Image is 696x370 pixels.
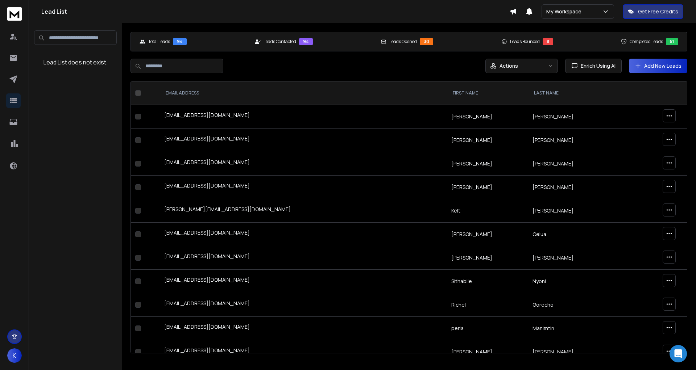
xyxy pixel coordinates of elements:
[173,38,187,45] div: 94
[565,59,622,73] button: Enrich Using AI
[638,8,678,15] p: Get Free Credits
[447,199,528,223] td: Kelt
[528,270,633,293] td: Nyoni
[528,176,633,199] td: [PERSON_NAME]
[629,59,687,73] button: Add New Leads
[447,317,528,340] td: perla
[447,270,528,293] td: Sithabile
[447,340,528,364] td: [PERSON_NAME]
[420,38,433,45] div: 30
[528,152,633,176] td: [PERSON_NAME]
[528,340,633,364] td: [PERSON_NAME]
[670,345,687,362] div: Open Intercom Messenger
[7,348,22,363] button: K
[447,293,528,317] td: Richel
[528,293,633,317] td: Gorecho
[164,229,443,239] div: [EMAIL_ADDRESS][DOMAIN_NAME]
[164,182,443,192] div: [EMAIL_ADDRESS][DOMAIN_NAME]
[528,81,633,105] th: LAST NAME
[447,176,528,199] td: [PERSON_NAME]
[447,81,528,105] th: FIRST NAME
[164,253,443,263] div: [EMAIL_ADDRESS][DOMAIN_NAME]
[447,152,528,176] td: [PERSON_NAME]
[510,39,540,45] p: Leads Bounced
[164,300,443,310] div: [EMAIL_ADDRESS][DOMAIN_NAME]
[447,223,528,246] td: [PERSON_NAME]
[447,105,528,129] td: [PERSON_NAME]
[164,112,443,122] div: [EMAIL_ADDRESS][DOMAIN_NAME]
[7,7,22,21] img: logo
[528,223,633,246] td: Celua
[528,317,633,340] td: Manimtin
[264,39,296,45] p: Leads Contacted
[148,39,170,45] p: Total Leads
[164,323,443,333] div: [EMAIL_ADDRESS][DOMAIN_NAME]
[500,62,518,70] p: Actions
[447,246,528,270] td: [PERSON_NAME]
[41,7,510,16] h1: Lead List
[164,159,443,169] div: [EMAIL_ADDRESS][DOMAIN_NAME]
[389,39,417,45] p: Leads Opened
[623,4,683,19] button: Get Free Credits
[528,246,633,270] td: [PERSON_NAME]
[164,276,443,286] div: [EMAIL_ADDRESS][DOMAIN_NAME]
[447,129,528,152] td: [PERSON_NAME]
[630,39,663,45] p: Completed Leads
[543,38,553,45] div: 8
[528,199,633,223] td: [PERSON_NAME]
[528,129,633,152] td: [PERSON_NAME]
[164,347,443,357] div: [EMAIL_ADDRESS][DOMAIN_NAME]
[164,206,443,216] div: [PERSON_NAME][EMAIL_ADDRESS][DOMAIN_NAME]
[666,38,678,45] div: 51
[546,8,584,15] p: My Workspace
[160,81,447,105] th: EMAIL ADDRESS
[635,62,681,70] a: Add New Leads
[528,105,633,129] td: [PERSON_NAME]
[299,38,313,45] div: 94
[578,62,616,70] span: Enrich Using AI
[164,135,443,145] div: [EMAIL_ADDRESS][DOMAIN_NAME]
[29,58,122,67] p: Lead List does not exist.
